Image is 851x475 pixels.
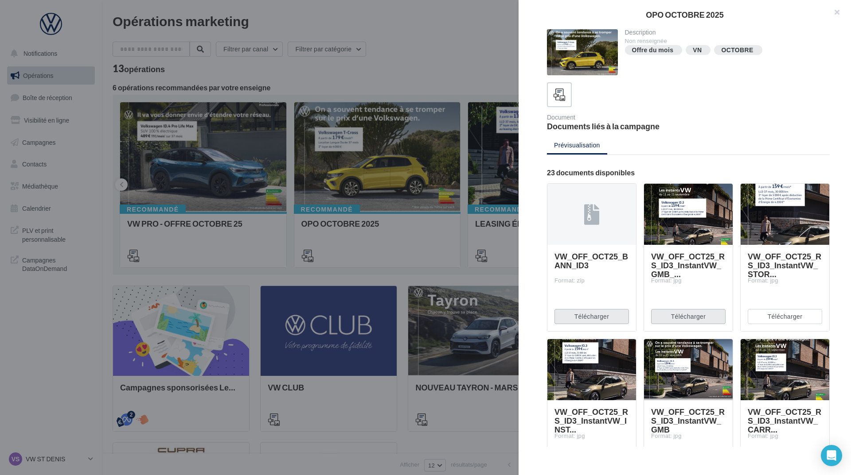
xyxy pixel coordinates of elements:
div: Format: jpg [748,277,822,285]
div: Document [547,114,685,120]
div: Non renseignée [625,37,823,45]
div: Offre du mois [632,47,674,54]
div: Documents liés à la campagne [547,122,685,130]
button: Télécharger [651,309,726,324]
div: Open Intercom Messenger [821,445,842,466]
span: VW_OFF_OCT25_BANN_ID3 [554,251,628,270]
span: VW_OFF_OCT25_RS_ID3_InstantVW_CARR... [748,407,821,434]
div: OCTOBRE [721,47,753,54]
div: Format: jpg [748,432,822,440]
div: VN [693,47,702,54]
div: Format: jpg [554,432,629,440]
div: OPO OCTOBRE 2025 [533,11,837,19]
div: 23 documents disponibles [547,169,830,176]
button: Télécharger [554,309,629,324]
span: VW_OFF_OCT25_RS_ID3_InstantVW_GMB_... [651,251,725,279]
div: Format: jpg [651,277,726,285]
span: VW_OFF_OCT25_RS_ID3_InstantVW_INST... [554,407,628,434]
button: Télécharger [748,309,822,324]
div: Description [625,29,823,35]
div: Format: jpg [651,432,726,440]
div: Format: zip [554,277,629,285]
span: VW_OFF_OCT25_RS_ID3_InstantVW_STOR... [748,251,821,279]
span: VW_OFF_OCT25_RS_ID3_InstantVW_GMB [651,407,725,434]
